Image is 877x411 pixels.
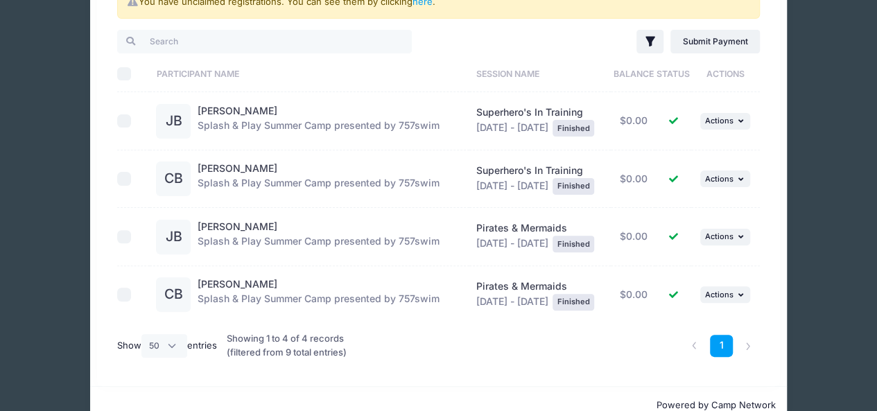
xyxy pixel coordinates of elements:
[553,178,594,195] div: Finished
[198,105,277,116] a: [PERSON_NAME]
[156,116,191,128] a: JB
[700,286,750,303] button: Actions
[198,162,277,174] a: [PERSON_NAME]
[611,266,655,324] td: $0.00
[611,150,655,209] td: $0.00
[476,164,582,176] span: Superhero's In Training
[117,30,412,53] input: Search
[705,290,733,299] span: Actions
[198,104,440,139] div: Splash & Play Summer Camp presented by 757swim
[705,231,733,241] span: Actions
[156,161,191,196] div: CB
[156,277,191,312] div: CB
[700,170,750,187] button: Actions
[655,55,691,92] th: Status: activate to sort column ascending
[227,323,377,368] div: Showing 1 to 4 of 4 records (filtered from 9 total entries)
[611,208,655,266] td: $0.00
[611,55,655,92] th: Balance: activate to sort column ascending
[117,334,217,358] label: Show entries
[156,173,191,185] a: CB
[141,334,187,358] select: Showentries
[476,164,604,195] div: [DATE] - [DATE]
[476,280,566,292] span: Pirates & Mermaids
[476,221,604,252] div: [DATE] - [DATE]
[198,277,440,312] div: Splash & Play Summer Camp presented by 757swim
[156,220,191,254] div: JB
[476,105,604,137] div: [DATE] - [DATE]
[198,220,277,232] a: [PERSON_NAME]
[710,335,733,358] a: 1
[700,229,750,245] button: Actions
[469,55,611,92] th: Session Name: activate to sort column ascending
[705,174,733,184] span: Actions
[670,30,760,53] a: Submit Payment
[553,120,594,137] div: Finished
[117,55,149,92] th: Select All
[476,222,566,234] span: Pirates & Mermaids
[700,113,750,130] button: Actions
[611,92,655,150] td: $0.00
[691,55,760,92] th: Actions: activate to sort column ascending
[198,220,440,254] div: Splash & Play Summer Camp presented by 757swim
[156,104,191,139] div: JB
[156,289,191,301] a: CB
[198,278,277,290] a: [PERSON_NAME]
[553,236,594,252] div: Finished
[156,231,191,243] a: JB
[476,106,582,118] span: Superhero's In Training
[476,279,604,311] div: [DATE] - [DATE]
[553,294,594,311] div: Finished
[150,55,469,92] th: Participant Name: activate to sort column ascending
[705,116,733,125] span: Actions
[198,161,440,196] div: Splash & Play Summer Camp presented by 757swim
